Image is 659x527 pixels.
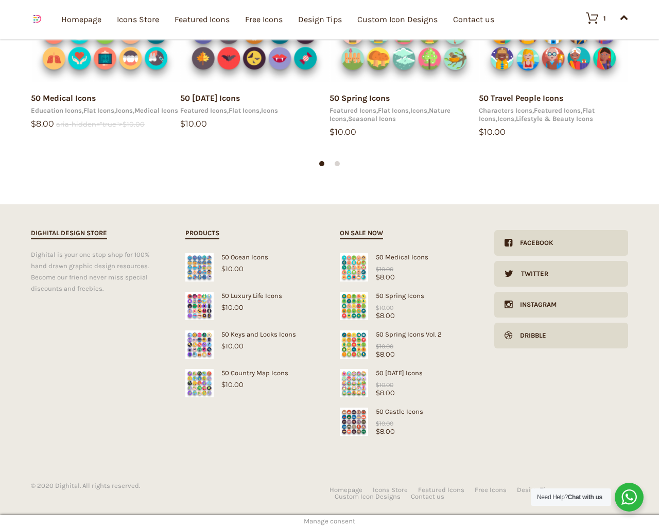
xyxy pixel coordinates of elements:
[494,292,628,318] a: Instagram
[221,303,244,311] bdi: 10.00
[376,343,379,350] span: $
[123,120,145,128] bdi: 10.00
[376,311,395,320] bdi: 8.00
[31,227,107,239] h2: Dighital Design Store
[31,107,82,114] a: Education Icons
[494,230,628,256] a: Facebook
[340,330,474,338] div: 50 Spring Icons Vol. 2
[221,380,244,389] bdi: 10.00
[537,494,602,501] span: Need Help?
[376,427,380,435] span: $
[516,115,593,122] a: Lifestyle & Beauty Icons
[180,119,207,129] bdi: 10.00
[329,127,356,137] bdi: 10.00
[56,120,145,128] del: aria-hidden="true">
[340,292,474,320] a: Spring Icons50 Spring Icons$8.00
[340,369,474,377] div: 50 [DATE] Icons
[340,369,474,397] a: Easter Icons50 [DATE] Icons$8.00
[185,292,319,300] div: 50 Luxury Life Icons
[329,127,335,137] span: $
[603,15,606,22] div: 1
[261,107,278,114] a: Icons
[221,380,226,389] span: $
[340,292,474,300] div: 50 Spring Icons
[376,420,379,427] span: $
[340,408,474,415] div: 50 Castle Icons
[83,107,114,114] a: Flat Icons
[340,227,383,239] h2: On sale now
[517,486,553,493] a: Design Tips
[31,119,54,129] bdi: 8.00
[512,292,557,318] div: Instagram
[221,303,226,311] span: $
[329,107,450,122] a: Nature Icons
[185,253,319,261] div: 50 Ocean Icons
[534,107,581,114] a: Featured Icons
[475,486,507,493] a: Free Icons
[479,93,563,103] a: 50 Travel People Icons
[340,292,368,320] img: Spring Icons
[494,261,628,287] a: Twitter
[479,107,628,123] div: , , , ,
[512,323,546,348] div: Dribble
[376,420,393,427] bdi: 10.00
[376,266,379,273] span: $
[513,261,548,287] div: Twitter
[185,330,319,350] a: 50 Keys and Locks Icons$10.00
[335,493,401,500] a: Custom Icon Designs
[376,304,379,311] span: $
[479,107,532,114] a: Characters Icons
[479,127,506,137] bdi: 10.00
[340,253,368,282] img: Medical Icons
[376,273,380,281] span: $
[123,120,127,128] span: $
[221,342,226,350] span: $
[221,265,226,273] span: $
[348,115,396,122] a: Seasonal Icons
[340,330,368,359] img: Spring Icons
[180,107,227,114] a: Featured Icons
[376,266,393,273] bdi: 10.00
[376,427,395,435] bdi: 8.00
[378,107,409,114] a: Flat Icons
[340,408,474,435] a: Castle Icons50 Castle Icons$8.00
[221,342,244,350] bdi: 10.00
[340,369,368,397] img: Easter Icons
[116,107,133,114] a: Icons
[180,119,185,129] span: $
[329,107,479,123] div: , , , ,
[304,517,355,525] span: Manage consent
[576,12,606,24] a: 1
[512,230,553,256] div: Facebook
[31,482,329,489] div: © 2020 Dighital. All rights reserved.
[185,227,219,239] h2: Products
[494,323,628,348] a: Dribble
[329,107,376,114] a: Featured Icons
[373,486,408,493] a: Icons Store
[221,265,244,273] bdi: 10.00
[340,253,474,261] div: 50 Medical Icons
[376,350,380,358] span: $
[31,249,165,294] div: Dighital is your one stop shop for 100% hand drawn graphic design resources. Become our friend ne...
[376,343,393,350] bdi: 10.00
[410,107,427,114] a: Icons
[479,107,595,122] a: Flat Icons
[418,486,464,493] a: Featured Icons
[31,107,180,115] div: , , ,
[134,107,178,114] a: Medical Icons
[185,369,319,389] a: 50 Country Map Icons$10.00
[185,292,319,311] a: 50 Luxury Life Icons$10.00
[229,107,259,114] a: Flat Icons
[180,93,240,103] a: 50 [DATE] Icons
[479,127,484,137] span: $
[376,381,393,389] bdi: 10.00
[376,311,380,320] span: $
[376,389,380,397] span: $
[411,493,444,500] a: Contact us
[340,330,474,358] a: Spring Icons50 Spring Icons Vol. 2$8.00
[31,119,36,129] span: $
[185,330,319,338] div: 50 Keys and Locks Icons
[376,381,379,389] span: $
[185,253,319,273] a: 50 Ocean Icons$10.00
[329,93,390,103] a: 50 Spring Icons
